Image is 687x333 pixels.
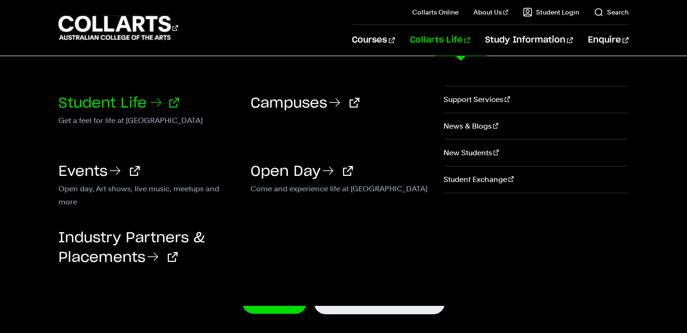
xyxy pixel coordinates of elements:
[58,96,179,110] a: Student Life
[473,7,508,17] a: About Us
[444,113,629,139] a: News & Blogs
[58,231,205,265] a: Industry Partners & Placements
[523,7,579,17] a: Student Login
[250,165,353,179] a: Open Day
[485,25,573,56] a: Study Information
[58,114,236,125] p: Get a feel for life at [GEOGRAPHIC_DATA]
[444,140,629,166] a: New Students
[250,96,359,110] a: Campuses
[58,165,140,179] a: Events
[412,7,458,17] a: Collarts Online
[594,7,629,17] a: Search
[58,182,236,194] p: Open day, Art shows, live music, meetups and more
[250,182,429,194] p: Come and experience life at [GEOGRAPHIC_DATA]
[444,166,629,193] a: Student Exchange
[410,25,470,56] a: Collarts Life
[444,87,629,113] a: Support Services
[58,14,178,41] div: Go to homepage
[352,25,394,56] a: Courses
[588,25,629,56] a: Enquire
